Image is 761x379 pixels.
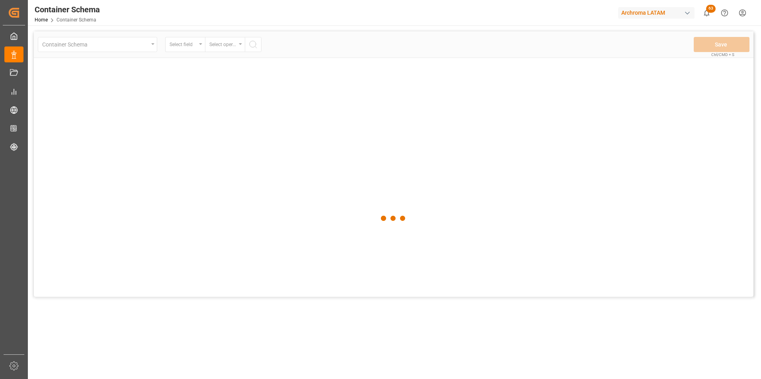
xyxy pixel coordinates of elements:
[716,4,734,22] button: Help Center
[698,4,716,22] button: show 63 new notifications
[618,7,695,19] div: Archroma LATAM
[706,5,716,13] span: 63
[35,17,48,23] a: Home
[35,4,100,15] div: Container Schema
[618,5,698,20] button: Archroma LATAM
